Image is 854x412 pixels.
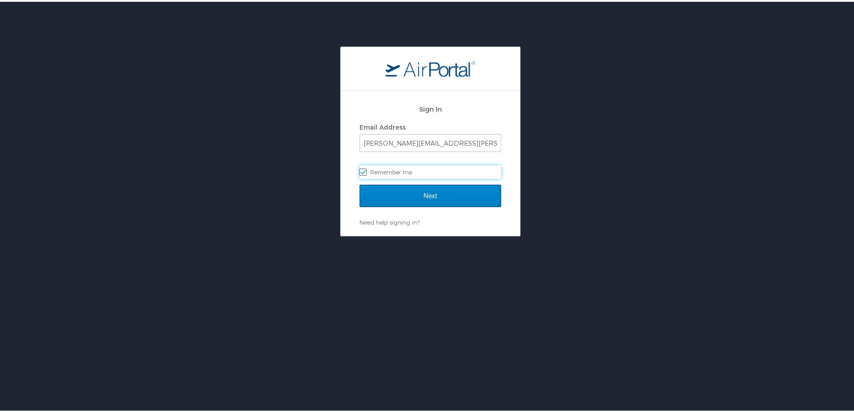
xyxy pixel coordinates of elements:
[360,102,501,113] h2: Sign In
[360,183,501,205] input: Next
[360,217,420,224] a: Need help signing in?
[360,164,501,177] label: Remember me
[360,121,406,129] label: Email Address
[386,59,475,75] img: logo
